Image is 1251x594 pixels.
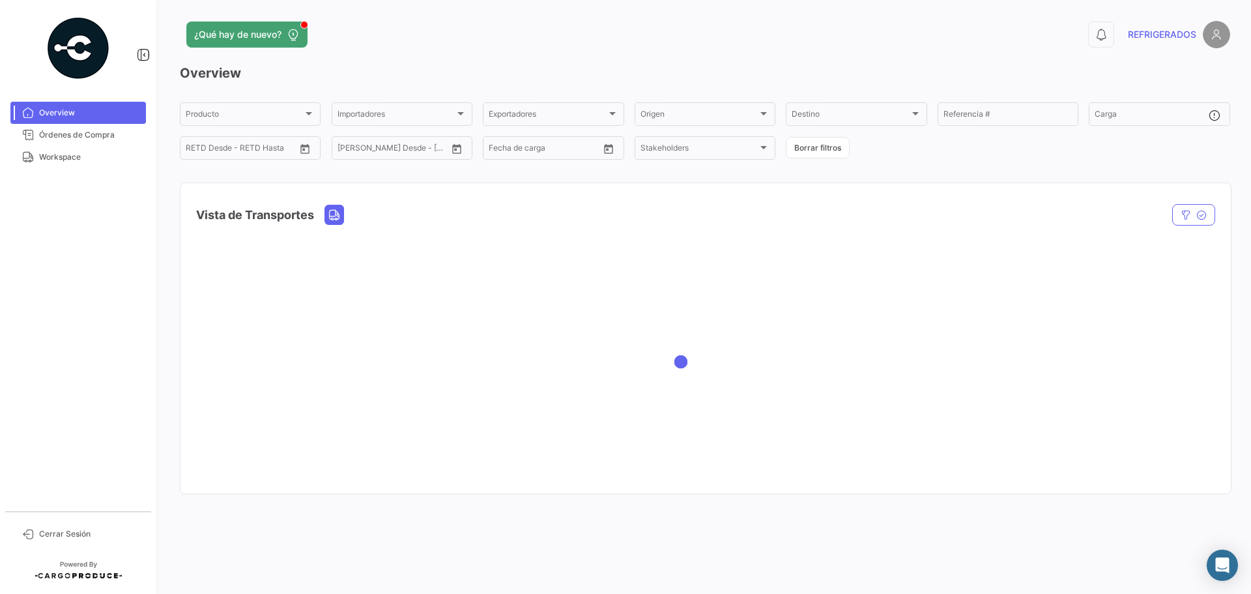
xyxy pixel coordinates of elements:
[10,124,146,146] a: Órdenes de Compra
[447,139,467,158] button: Open calendar
[194,28,281,41] span: ¿Qué hay de nuevo?
[489,111,606,121] span: Exportadores
[10,102,146,124] a: Overview
[521,145,573,155] input: Hasta
[786,137,850,158] button: Borrar filtros
[640,111,758,121] span: Origen
[39,107,141,119] span: Overview
[39,528,141,540] span: Cerrar Sesión
[39,151,141,163] span: Workspace
[599,139,618,158] button: Open calendar
[338,111,455,121] span: Importadores
[1128,28,1196,41] span: REFRIGERADOS
[196,206,314,224] h4: Vista de Transportes
[325,205,343,224] button: Land
[218,145,270,155] input: Hasta
[295,139,315,158] button: Open calendar
[186,22,308,48] button: ¿Qué hay de nuevo?
[180,64,1230,82] h3: Overview
[186,111,303,121] span: Producto
[10,146,146,168] a: Workspace
[792,111,909,121] span: Destino
[46,16,111,81] img: powered-by.png
[1207,550,1238,581] div: Abrir Intercom Messenger
[186,145,209,155] input: Desde
[370,145,422,155] input: Hasta
[1203,21,1230,48] img: placeholder-user.png
[39,129,141,141] span: Órdenes de Compra
[640,145,758,155] span: Stakeholders
[338,145,361,155] input: Desde
[489,145,512,155] input: Desde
